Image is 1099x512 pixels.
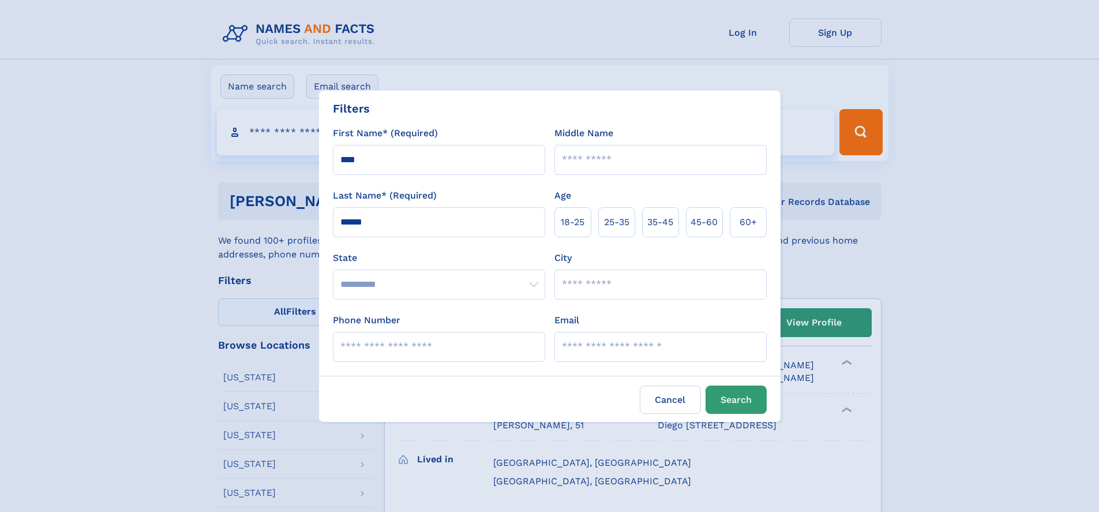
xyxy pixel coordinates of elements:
label: Phone Number [333,313,400,327]
label: Age [554,189,571,203]
span: 18‑25 [561,215,584,229]
label: Cancel [640,386,701,414]
label: State [333,251,545,265]
label: Middle Name [554,126,613,140]
div: Filters [333,100,370,117]
span: 25‑35 [604,215,629,229]
span: 35‑45 [647,215,673,229]
label: Email [554,313,579,327]
button: Search [706,386,767,414]
span: 60+ [740,215,757,229]
label: Last Name* (Required) [333,189,437,203]
label: City [554,251,572,265]
span: 45‑60 [691,215,718,229]
label: First Name* (Required) [333,126,438,140]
